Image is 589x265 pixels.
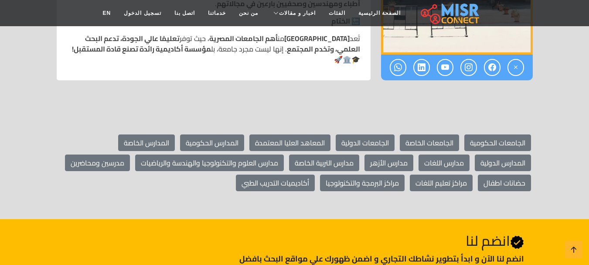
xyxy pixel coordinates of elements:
[336,134,395,151] a: الجامعات الدولية
[265,5,322,21] a: اخبار و مقالات
[421,2,479,24] img: main.misr_connect
[96,5,118,21] a: EN
[232,5,265,21] a: من نحن
[180,134,244,151] a: المدارس الحكومية
[284,32,350,45] strong: [GEOGRAPHIC_DATA]
[478,175,531,191] a: حضانات اطفال
[364,155,413,171] a: مدارس الأزهر
[400,134,459,151] a: الجامعات الخاصة
[510,235,524,249] svg: Verified account
[419,155,470,171] a: مدارس اللغات
[209,32,278,45] strong: أهم الجامعات المصرية
[322,5,352,21] a: الفئات
[236,175,315,191] a: أكاديميات التدريب الطبي
[168,5,201,21] a: اتصل بنا
[289,155,359,171] a: مدارس التربية الخاصة
[221,232,524,249] h2: انضم لنا
[201,5,232,21] a: خدماتنا
[279,9,316,17] span: اخبار و مقالات
[352,5,407,21] a: الصفحة الرئيسية
[249,134,330,151] a: المعاهد العليا المعتمدة
[464,134,531,151] a: الجامعات الحكومية
[410,175,473,191] a: مراكز تعليم اللغات
[72,42,211,55] strong: مؤسسة أكاديمية رائدة تصنع قادة المستقبل!
[320,175,405,191] a: مراكز البرمجة والتكنولوجيا
[475,155,531,171] a: المدارس الدولية
[117,5,167,21] a: تسجيل الدخول
[118,134,175,151] a: المدارس الخاصة
[65,155,130,171] a: مدرسين ومحاضرين
[85,32,360,55] strong: تعليمًا عالي الجودة، تدعم البحث العلمي، وتخدم المجتمع
[135,155,284,171] a: مدارس العلوم والتكنولوجيا والهندسة والرياضيات
[67,33,360,65] p: تُعد من ، حيث توفر . إنها ليست مجرد جامعة، بل 🎓🏛️🚀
